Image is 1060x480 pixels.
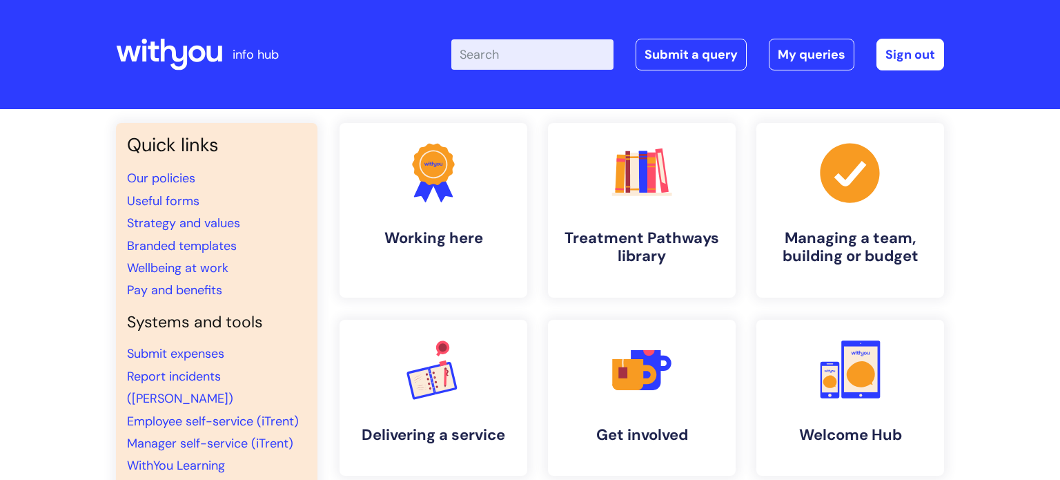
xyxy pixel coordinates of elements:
a: Welcome Hub [756,320,944,476]
h4: Get involved [559,426,725,444]
h4: Managing a team, building or budget [767,229,933,266]
a: My queries [769,39,854,70]
a: Employee self-service (iTrent) [127,413,299,430]
h4: Systems and tools [127,313,306,332]
p: info hub [233,44,279,66]
a: Working here [340,123,527,298]
h3: Quick links [127,134,306,156]
a: Report incidents ([PERSON_NAME]) [127,368,233,407]
a: Delivering a service [340,320,527,476]
a: Submit expenses [127,345,224,362]
a: Useful forms [127,193,199,209]
a: Submit a query [636,39,747,70]
a: Get involved [548,320,736,476]
a: Treatment Pathways library [548,123,736,298]
a: Pay and benefits [127,282,222,298]
a: Manager self-service (iTrent) [127,435,293,452]
a: Managing a team, building or budget [756,123,944,298]
a: Branded templates [127,238,237,254]
a: Sign out [876,39,944,70]
a: Our policies [127,170,195,186]
h4: Welcome Hub [767,426,933,444]
a: Strategy and values [127,215,240,231]
h4: Working here [351,229,516,247]
input: Search [451,39,614,70]
h4: Treatment Pathways library [559,229,725,266]
div: | - [451,39,944,70]
h4: Delivering a service [351,426,516,444]
a: Wellbeing at work [127,260,228,276]
a: WithYou Learning [127,457,225,474]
